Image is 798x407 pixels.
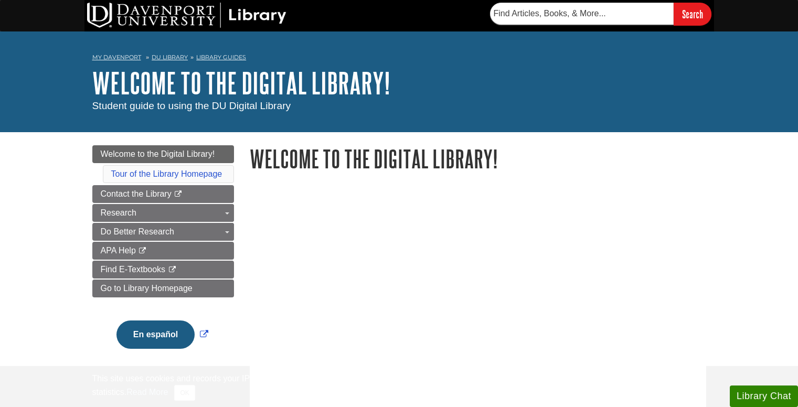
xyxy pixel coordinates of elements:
a: Do Better Research [92,223,234,241]
i: This link opens in a new window [174,191,183,198]
h1: Welcome to the Digital Library! [250,145,706,172]
a: My Davenport [92,53,141,62]
span: Student guide to using the DU Digital Library [92,100,291,111]
div: Guide Page Menu [92,145,234,367]
i: This link opens in a new window [138,248,147,254]
input: Find Articles, Books, & More... [490,3,674,25]
a: Read More [126,388,168,397]
a: Welcome to the Digital Library! [92,145,234,163]
div: This site uses cookies and records your IP address for usage statistics. Additionally, we use Goo... [92,372,706,401]
form: Searches DU Library's articles, books, and more [490,3,711,25]
a: Link opens in new window [114,330,211,339]
span: Go to Library Homepage [101,284,193,293]
a: Welcome to the Digital Library! [92,67,390,99]
a: Contact the Library [92,185,234,203]
a: Library Guides [196,53,246,61]
span: Do Better Research [101,227,175,236]
a: Find E-Textbooks [92,261,234,279]
span: APA Help [101,246,136,255]
input: Search [674,3,711,25]
nav: breadcrumb [92,50,706,67]
a: DU Library [152,53,188,61]
span: Contact the Library [101,189,172,198]
a: Research [92,204,234,222]
a: Go to Library Homepage [92,280,234,297]
i: This link opens in a new window [168,266,177,273]
a: APA Help [92,242,234,260]
button: En español [116,320,195,349]
button: Library Chat [730,385,798,407]
button: Close [174,385,195,401]
span: Research [101,208,136,217]
span: Welcome to the Digital Library! [101,149,215,158]
img: DU Library [87,3,286,28]
a: Tour of the Library Homepage [111,169,222,178]
span: Find E-Textbooks [101,265,166,274]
